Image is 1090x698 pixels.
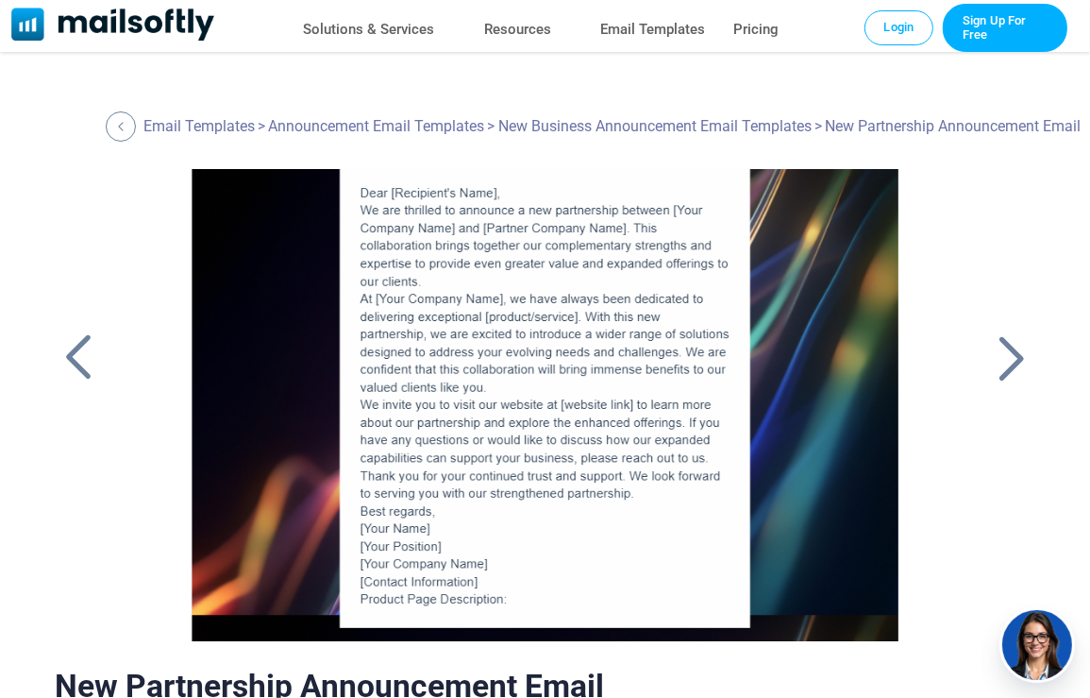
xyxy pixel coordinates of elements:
[733,16,779,43] a: Pricing
[143,117,255,135] a: Email Templates
[484,16,551,43] a: Resources
[988,333,1035,383] a: Back
[498,117,812,135] a: New Business Announcement Email Templates
[55,333,102,383] a: Back
[600,16,705,43] a: Email Templates
[943,4,1067,52] a: Trial
[153,169,938,641] a: New Partnership Announcement Email
[864,10,934,44] a: Login
[11,8,214,44] a: Mailsoftly
[106,111,141,142] a: Back
[303,16,434,43] a: Solutions & Services
[268,117,484,135] a: Announcement Email Templates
